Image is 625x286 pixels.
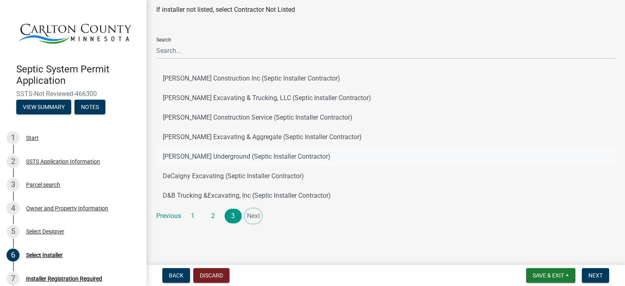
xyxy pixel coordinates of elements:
[156,209,615,223] nav: Page navigation
[156,166,615,186] button: DeCaigny Excavating (Septic Installer Contractor)
[162,268,190,283] button: Back
[74,100,105,114] button: Notes
[74,104,105,111] wm-modal-confirm: Notes
[184,209,201,223] a: 1
[16,90,130,98] span: SSTS-Not Reviewed-466300
[193,268,229,283] button: Discard
[533,272,564,279] span: Save & Exit
[26,205,108,211] div: Owner and Property Information
[156,209,181,223] a: Previous
[156,127,615,147] button: [PERSON_NAME] Excavating & Aggregate (Septic Installer Contractor)
[156,108,615,127] button: [PERSON_NAME] Construction Service (Septic Installer Contractor)
[7,272,20,285] div: 7
[26,229,64,234] div: Select Designer
[156,42,615,59] input: Search...
[169,272,184,279] span: Back
[7,249,20,262] div: 6
[7,202,20,215] div: 4
[582,268,609,283] button: Next
[26,252,63,258] div: Select Installer
[26,135,39,141] div: Start
[225,209,242,223] a: 3
[588,272,603,279] span: Next
[16,63,140,87] h4: Septic System Permit Application
[156,69,615,88] button: [PERSON_NAME] Construction Inc (Septic Installer Contractor)
[156,5,295,15] p: If installer not listed, select Contractor Not Listed
[16,100,71,114] button: View Summary
[7,155,20,168] div: 2
[16,104,71,111] wm-modal-confirm: Summary
[526,268,575,283] button: Save & Exit
[16,9,133,55] img: Carlton County, Minnesota
[156,147,615,166] button: [PERSON_NAME] Underground (Septic Installer Contractor)
[7,131,20,144] div: 1
[156,88,615,108] button: [PERSON_NAME] Excavating & Trucking, LLC (Septic Installer Contractor)
[26,159,100,164] div: SSTS Application Information
[7,178,20,191] div: 3
[26,182,60,188] div: Parcel search
[156,186,615,205] button: D&B Trucking &Excavating, Inc (Septic Installer Contractor)
[7,225,20,238] div: 5
[205,209,222,223] a: 2
[26,276,102,282] div: Installer Registration Required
